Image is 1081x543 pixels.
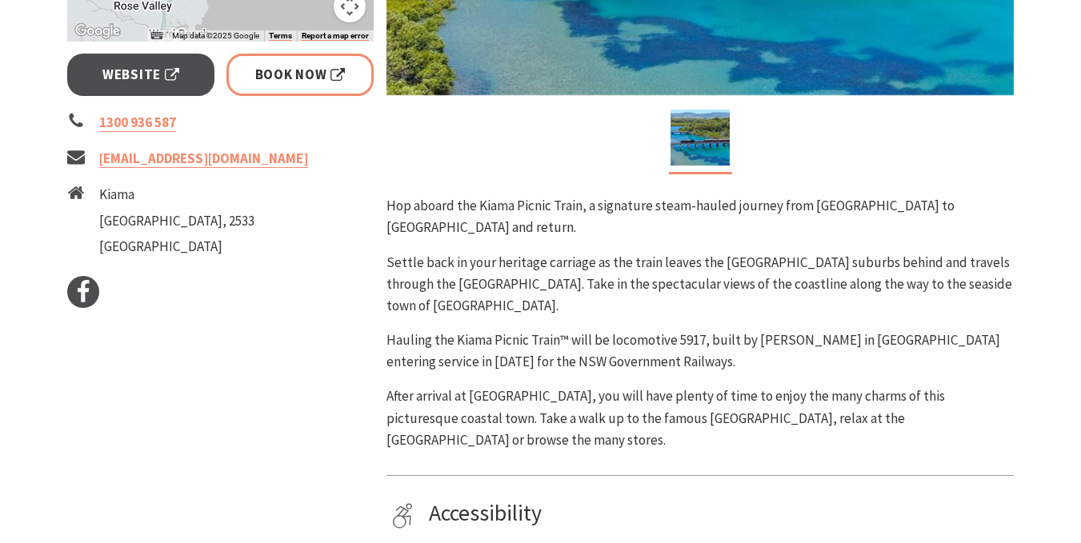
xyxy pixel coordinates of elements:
[99,114,176,132] a: 1300 936 587
[386,329,1014,373] p: Hauling the Kiama Picnic Train™ will be locomotive 5917, built by [PERSON_NAME] in [GEOGRAPHIC_DA...
[429,500,1008,527] h4: Accessibility
[302,31,369,41] a: Report a map error
[269,31,292,41] a: Terms
[71,21,124,42] img: Google
[226,54,374,96] a: Book Now
[67,54,215,96] a: Website
[99,150,308,168] a: [EMAIL_ADDRESS][DOMAIN_NAME]
[172,31,259,40] span: Map data ©2025 Google
[99,184,254,206] li: Kiama
[255,64,346,86] span: Book Now
[71,21,124,42] a: Open this area in Google Maps (opens a new window)
[671,110,730,166] img: Kiama Picnic Train
[99,210,254,232] li: [GEOGRAPHIC_DATA], 2533
[151,30,162,42] button: Keyboard shortcuts
[99,236,254,258] li: [GEOGRAPHIC_DATA]
[386,252,1014,317] p: Settle back in your heritage carriage as the train leaves the [GEOGRAPHIC_DATA] suburbs behind an...
[102,64,179,86] span: Website
[386,195,1014,238] p: Hop aboard the Kiama Picnic Train, a signature steam-hauled journey from [GEOGRAPHIC_DATA] to [GE...
[386,385,1014,451] p: After arrival at [GEOGRAPHIC_DATA], you will have plenty of time to enjoy the many charms of this...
